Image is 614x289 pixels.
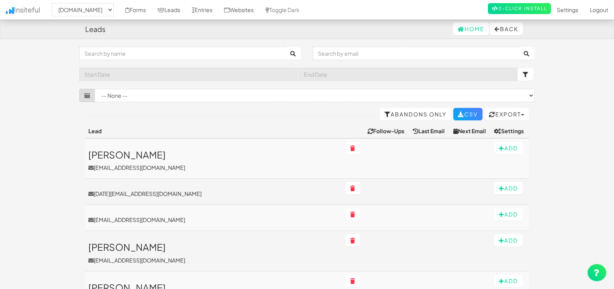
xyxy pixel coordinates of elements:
[79,68,298,81] input: Start Date
[494,182,523,194] button: Add
[88,242,339,264] a: [PERSON_NAME][EMAIL_ADDRESS][DOMAIN_NAME]
[380,108,451,120] a: Abandons Only
[410,124,450,138] th: Last Email
[88,164,339,171] p: [EMAIL_ADDRESS][DOMAIN_NAME]
[494,234,523,247] button: Add
[494,208,523,220] button: Add
[88,256,339,264] p: [EMAIL_ADDRESS][DOMAIN_NAME]
[299,68,518,81] input: End Date
[313,47,519,60] input: Search by email
[488,3,551,14] a: 2-Click Install
[85,25,105,33] h4: Leads
[484,108,529,120] button: Export
[6,7,14,14] img: icon.png
[365,124,410,138] th: Follow-Ups
[494,142,523,154] button: Add
[490,23,523,35] button: Back
[85,124,342,138] th: Lead
[494,275,523,287] button: Add
[88,190,339,197] a: [DATE][EMAIL_ADDRESS][DOMAIN_NAME]
[491,124,529,138] th: Settings
[453,23,489,35] a: Home
[79,47,286,60] input: Search by name
[88,216,339,224] a: [EMAIL_ADDRESS][DOMAIN_NAME]
[453,108,482,120] a: CSV
[88,150,339,160] h3: [PERSON_NAME]
[88,150,339,171] a: [PERSON_NAME][EMAIL_ADDRESS][DOMAIN_NAME]
[450,124,491,138] th: Next Email
[88,242,339,252] h3: [PERSON_NAME]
